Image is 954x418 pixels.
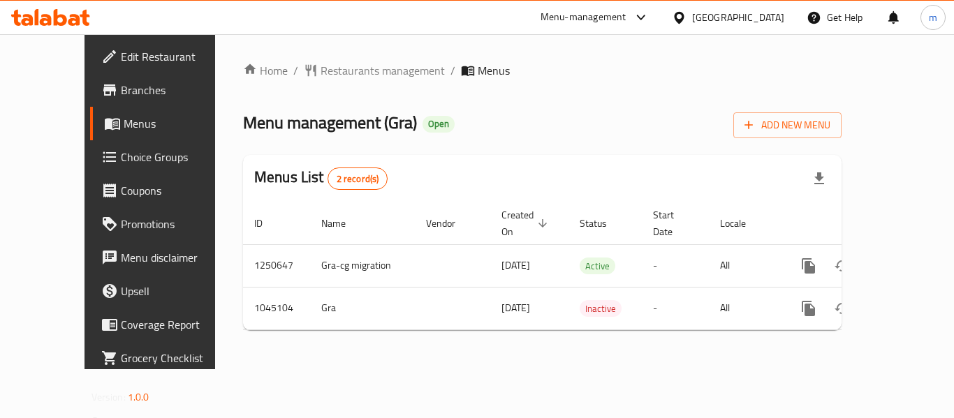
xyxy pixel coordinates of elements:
[243,202,937,330] table: enhanced table
[321,62,445,79] span: Restaurants management
[90,140,244,174] a: Choice Groups
[501,207,552,240] span: Created On
[478,62,510,79] span: Menus
[653,207,692,240] span: Start Date
[580,300,622,317] div: Inactive
[580,258,615,274] span: Active
[121,249,233,266] span: Menu disclaimer
[254,167,388,190] h2: Menus List
[802,162,836,195] div: Export file
[121,48,233,65] span: Edit Restaurant
[121,82,233,98] span: Branches
[423,118,455,130] span: Open
[91,388,126,406] span: Version:
[929,10,937,25] span: m
[709,287,781,329] td: All
[744,117,830,134] span: Add New Menu
[243,287,310,329] td: 1045104
[90,107,244,140] a: Menus
[825,249,859,283] button: Change Status
[580,215,625,232] span: Status
[781,202,937,245] th: Actions
[121,182,233,199] span: Coupons
[450,62,455,79] li: /
[90,241,244,274] a: Menu disclaimer
[825,292,859,325] button: Change Status
[426,215,474,232] span: Vendor
[501,256,530,274] span: [DATE]
[692,10,784,25] div: [GEOGRAPHIC_DATA]
[128,388,149,406] span: 1.0.0
[90,274,244,308] a: Upsell
[121,316,233,333] span: Coverage Report
[243,244,310,287] td: 1250647
[709,244,781,287] td: All
[90,40,244,73] a: Edit Restaurant
[254,215,281,232] span: ID
[121,283,233,299] span: Upsell
[792,249,825,283] button: more
[90,174,244,207] a: Coupons
[121,216,233,232] span: Promotions
[121,350,233,366] span: Grocery Checklist
[304,62,445,79] a: Restaurants management
[90,308,244,341] a: Coverage Report
[310,244,415,287] td: Gra-cg migration
[328,172,388,186] span: 2 record(s)
[642,244,709,287] td: -
[541,9,626,26] div: Menu-management
[501,299,530,317] span: [DATE]
[642,287,709,329] td: -
[90,73,244,107] a: Branches
[310,287,415,329] td: Gra
[792,292,825,325] button: more
[720,215,764,232] span: Locale
[121,149,233,165] span: Choice Groups
[580,301,622,317] span: Inactive
[243,62,288,79] a: Home
[423,116,455,133] div: Open
[124,115,233,132] span: Menus
[90,341,244,375] a: Grocery Checklist
[321,215,364,232] span: Name
[328,167,388,190] div: Total records count
[733,112,842,138] button: Add New Menu
[243,107,417,138] span: Menu management ( Gra )
[243,62,842,79] nav: breadcrumb
[293,62,298,79] li: /
[90,207,244,241] a: Promotions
